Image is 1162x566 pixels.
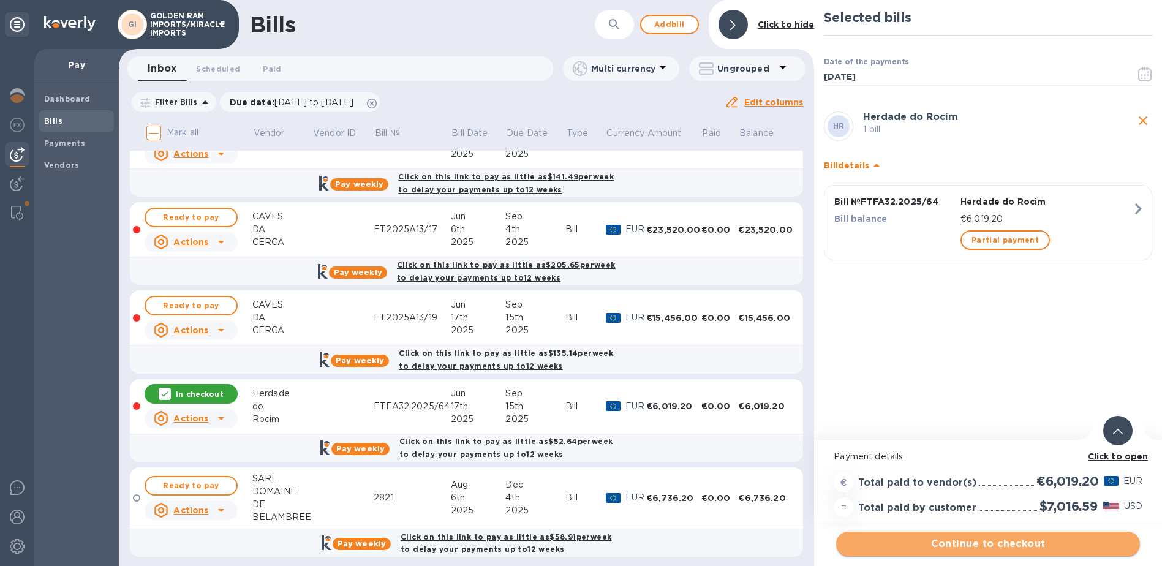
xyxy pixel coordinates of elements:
div: DOMAINE [252,485,312,498]
div: Sep [505,298,565,311]
p: EUR [625,491,646,504]
div: €15,456.00 [646,312,701,324]
b: Bills [44,116,62,126]
div: CERCA [252,236,312,249]
div: €0.00 [701,400,739,412]
div: DA [252,223,312,236]
div: 2025 [451,324,506,337]
strong: € [840,478,847,488]
div: €6,736.20 [646,492,701,504]
div: €6,736.20 [738,492,793,504]
b: Click to open [1088,451,1149,461]
div: 2821 [374,491,450,504]
div: Jun [451,210,506,223]
span: Ready to pay [156,210,227,225]
div: €15,456.00 [738,312,793,324]
p: Filter Bills [150,97,198,107]
p: Payment details [834,450,1142,463]
span: Scheduled [196,62,240,75]
div: CAVES [252,210,312,223]
p: Mark all [167,126,198,139]
p: Due Date [507,127,548,140]
div: Sep [505,210,565,223]
div: Bill [565,491,606,504]
b: Click on this link to pay as little as $205.65 per week to delay your payments up to 12 weeks [397,260,616,282]
h3: Total paid to vendor(s) [858,477,976,489]
h2: €6,019.20 [1036,474,1098,489]
button: Addbill [640,15,699,34]
p: EUR [625,400,646,413]
p: Type [567,127,589,140]
span: Continue to checkout [846,537,1130,551]
p: Herdade do Rocim [960,195,1132,208]
b: Click to hide [758,20,815,29]
p: €6,019.20 [960,213,1132,225]
b: GI [128,20,137,29]
b: Click on this link to pay as little as $135.14 per week to delay your payments up to 12 weeks [399,349,613,371]
b: Pay weekly [336,356,384,365]
span: Paid [702,127,737,140]
div: CAVES [252,298,312,311]
div: DE [252,498,312,511]
span: Due Date [507,127,564,140]
b: Payments [44,138,85,148]
p: Bill Date [451,127,488,140]
span: Inbox [148,60,176,77]
b: Click on this link to pay as little as $141.49 per week to delay your payments up to 12 weeks [398,172,614,194]
div: = [834,497,853,517]
div: 2025 [451,413,506,426]
div: FTFA32.2025/64 [374,400,450,413]
p: Bill balance [834,213,956,225]
p: Vendor [254,127,285,140]
div: Bill [565,400,606,413]
b: Pay weekly [335,179,383,189]
b: Dashboard [44,94,91,104]
span: Ready to pay [156,298,227,313]
span: Ready to pay [156,478,227,493]
div: FT2025A13/17 [374,223,450,236]
div: 6th [451,223,506,236]
div: do [252,400,312,413]
u: Actions [173,413,208,423]
span: Bill № [375,127,416,140]
span: Amount [647,127,698,140]
div: 2025 [451,504,506,517]
p: Multi currency [591,62,655,75]
div: Bill [565,311,606,324]
p: USD [1124,500,1142,513]
div: Billdetails [824,146,1152,185]
img: Logo [44,16,96,31]
p: Amount [647,127,682,140]
p: Bill № [375,127,400,140]
div: 2025 [505,236,565,249]
b: Herdade do Rocim [863,111,958,123]
div: 17th [451,311,506,324]
button: Bill №FTFA32.2025/64Herdade do RocimBill balance€6,019.20Partial payment [824,185,1152,260]
b: HR [833,121,845,130]
button: Ready to pay [145,476,238,496]
div: 4th [505,223,565,236]
button: Continue to checkout [836,532,1140,556]
span: Partial payment [971,233,1039,247]
b: Pay weekly [336,444,385,453]
div: 2025 [451,148,506,160]
div: Aug [451,478,506,491]
div: €6,019.20 [738,400,793,412]
button: Ready to pay [145,296,238,315]
div: 2025 [505,324,565,337]
b: Click on this link to pay as little as $58.91 per week to delay your payments up to 12 weeks [401,532,611,554]
div: BELAMBREE [252,511,312,524]
u: Actions [173,149,208,159]
div: 2025 [451,236,506,249]
span: [DATE] to [DATE] [274,97,353,107]
b: Click on this link to pay as little as $52.64 per week to delay your payments up to 12 weeks [399,437,613,459]
p: Currency [606,127,644,140]
div: CERCA [252,324,312,337]
p: EUR [625,223,646,236]
img: USD [1103,502,1119,510]
div: €23,520.00 [646,224,701,236]
b: Bill details [824,160,869,170]
div: 4th [505,491,565,504]
div: DA [252,311,312,324]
